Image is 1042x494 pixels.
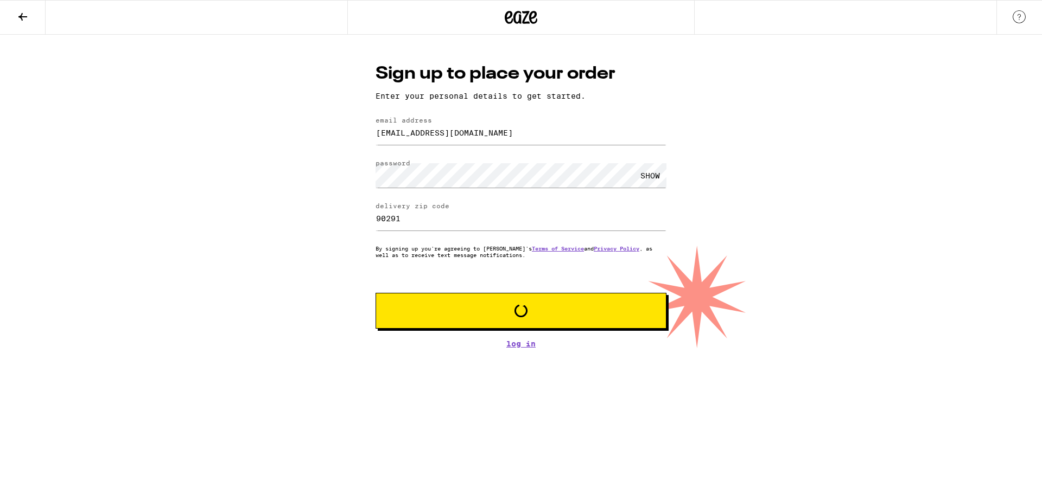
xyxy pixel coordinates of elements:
[532,245,584,252] a: Terms of Service
[376,92,666,100] p: Enter your personal details to get started.
[376,62,666,86] h1: Sign up to place your order
[376,159,410,166] label: password
[376,206,666,230] input: delivery zip code
[376,117,432,124] label: email address
[376,245,666,258] p: By signing up you're agreeing to [PERSON_NAME]'s and , as well as to receive text message notific...
[634,163,666,188] div: SHOW
[376,202,449,209] label: delivery zip code
[7,8,78,16] span: Hi. Need any help?
[376,339,666,348] a: Log In
[376,120,666,145] input: email address
[594,245,639,252] a: Privacy Policy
